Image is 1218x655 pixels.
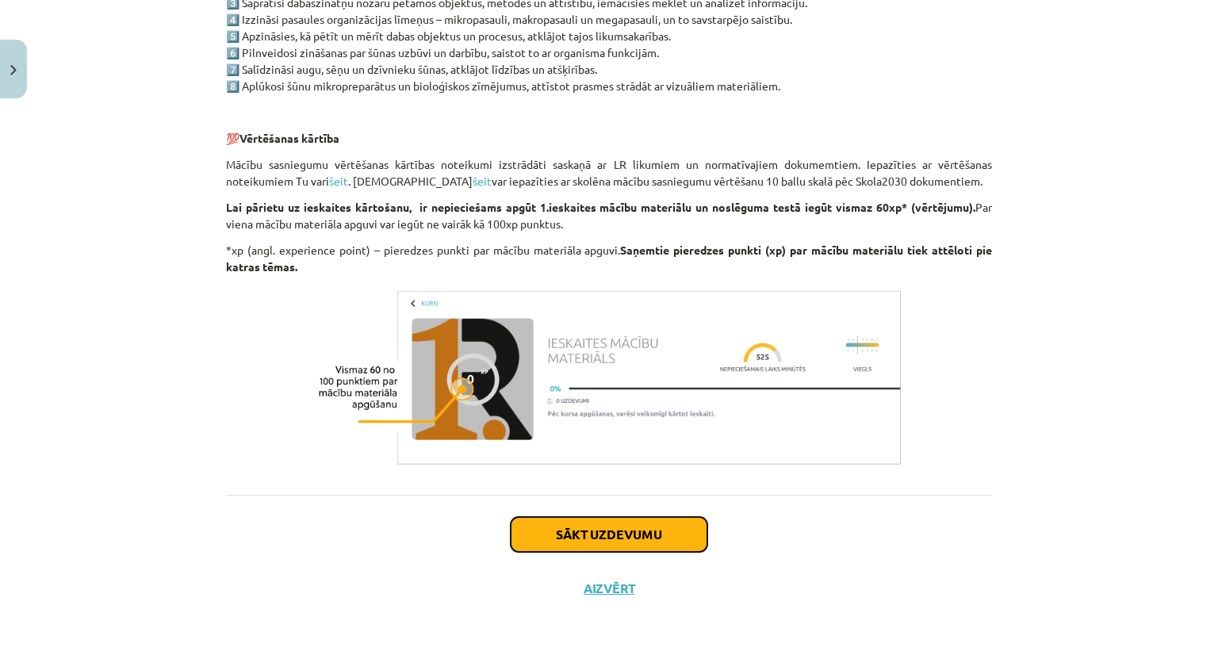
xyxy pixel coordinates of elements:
button: Sākt uzdevumu [511,517,707,552]
a: šeit [329,174,348,188]
strong: Lai pārietu uz ieskaites kārtošanu, ir nepieciešams apgūt 1.ieskaites mācību materiālu un noslēgu... [226,200,975,214]
strong: Vērtēšanas kārtība [239,131,339,145]
p: Mācību sasniegumu vērtēšanas kārtības noteikumi izstrādāti saskaņā ar LR likumiem un normatīvajie... [226,156,992,190]
p: Par viena mācību materiāla apguvi var iegūt ne vairāk kā 100xp punktus. [226,199,992,232]
img: icon-close-lesson-0947bae3869378f0d4975bcd49f059093ad1ed9edebbc8119c70593378902aed.svg [10,65,17,75]
p: 💯 [226,130,992,147]
button: Aizvērt [579,580,639,596]
a: šeit [473,174,492,188]
p: *xp (angl. experience point) – pieredzes punkti par mācību materiāla apguvi. [226,242,992,275]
